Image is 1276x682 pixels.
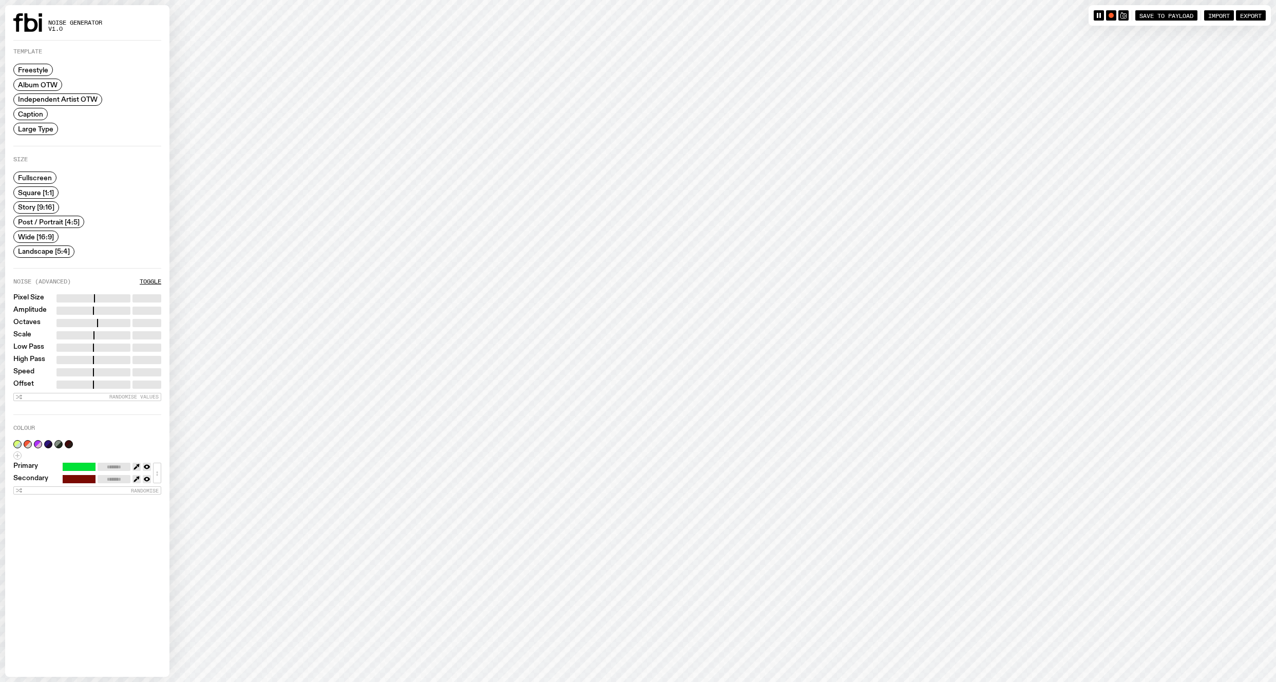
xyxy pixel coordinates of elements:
[13,157,28,162] label: Size
[18,110,43,118] span: Caption
[18,125,53,132] span: Large Type
[18,188,54,196] span: Square [1:1]
[1240,12,1262,18] span: Export
[13,307,47,315] label: Amplitude
[13,475,48,483] label: Secondary
[48,26,102,32] span: v1.0
[13,49,42,54] label: Template
[13,344,44,352] label: Low Pass
[13,279,71,285] label: Noise (Advanced)
[18,248,70,255] span: Landscape [5:4]
[1208,12,1230,18] span: Import
[18,203,54,211] span: Story [9:16]
[1204,10,1234,21] button: Import
[18,174,52,182] span: Fullscreen
[1139,12,1193,18] span: Save to Payload
[13,393,161,401] button: Randomise Values
[18,96,98,103] span: Independent Artist OTW
[13,486,161,495] button: Randomise
[13,294,44,302] label: Pixel Size
[18,218,80,226] span: Post / Portrait [4:5]
[153,463,161,483] button: ↕
[18,233,54,240] span: Wide [16:9]
[13,319,41,327] label: Octaves
[13,463,38,471] label: Primary
[131,488,159,494] span: Randomise
[13,425,35,431] label: Colour
[13,331,31,339] label: Scale
[48,20,102,26] span: Noise Generator
[1236,10,1266,21] button: Export
[109,394,159,400] span: Randomise Values
[18,66,48,74] span: Freestyle
[1135,10,1197,21] button: Save to Payload
[13,368,34,376] label: Speed
[18,81,58,88] span: Album OTW
[13,381,34,389] label: Offset
[140,279,161,285] button: Toggle
[13,356,45,364] label: High Pass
